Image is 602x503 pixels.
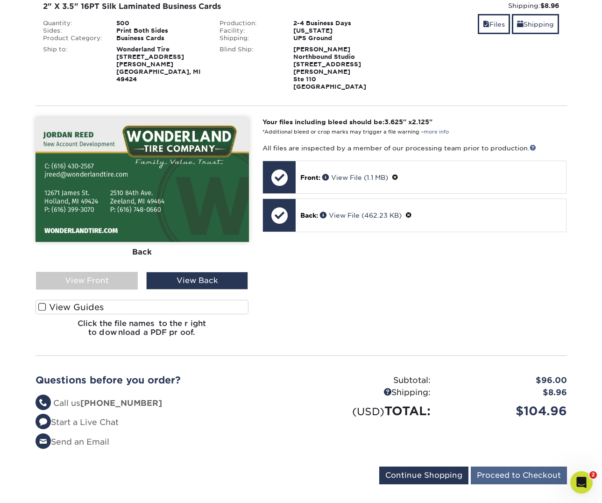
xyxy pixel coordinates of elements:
strong: $8.96 [540,2,559,9]
a: Start a Live Chat [35,418,119,427]
div: 2" X 3.5" 16PT Silk Laminated Business Cards [43,1,382,12]
a: Send an Email [35,437,109,446]
div: [US_STATE] [286,27,390,35]
strong: Wonderland Tire [STREET_ADDRESS][PERSON_NAME] [GEOGRAPHIC_DATA], MI 49424 [116,46,201,83]
input: Continue Shopping [379,467,468,484]
span: 2 [589,471,597,479]
small: (USD) [352,405,384,418]
div: Product Category: [36,35,110,42]
strong: Your files including bleed should be: " x " [262,118,432,126]
span: shipping [517,21,524,28]
strong: [PHONE_NUMBER] [80,398,162,408]
div: Print Both Sides [109,27,212,35]
iframe: Intercom live chat [570,471,593,494]
strong: [PERSON_NAME] Northbound Studio [STREET_ADDRESS][PERSON_NAME] Ste 110 [GEOGRAPHIC_DATA] [293,46,366,90]
a: Shipping [512,14,559,34]
span: 3.625 [384,118,403,126]
div: TOTAL: [301,402,438,420]
span: 2.125 [412,118,429,126]
span: Back: [300,212,318,219]
div: Back [35,242,249,262]
div: $104.96 [438,402,574,420]
div: Facility: [212,27,286,35]
span: files [483,21,489,28]
div: $96.00 [438,375,574,387]
p: All files are inspected by a member of our processing team prior to production. [262,143,567,153]
div: $8.96 [438,387,574,399]
h6: Click the file names to the right to download a PDF proof. [35,319,249,344]
a: Files [478,14,510,34]
div: View Front [36,272,138,290]
div: Production: [212,20,286,27]
div: UPS Ground [286,35,390,42]
a: View File (462.23 KB) [320,212,402,219]
label: View Guides [35,300,249,314]
div: 2-4 Business Days [286,20,390,27]
a: View File (1.1 MB) [322,174,388,181]
div: Quantity: [36,20,110,27]
div: Shipping: [301,387,438,399]
div: 500 [109,20,212,27]
input: Proceed to Checkout [471,467,567,484]
div: View Back [146,272,248,290]
small: *Additional bleed or crop marks may trigger a file warning – [262,129,449,135]
div: Shipping: [397,1,560,10]
div: Subtotal: [301,375,438,387]
a: more info [424,129,449,135]
li: Call us [35,397,294,410]
div: Blind Ship: [212,46,286,91]
div: Sides: [36,27,110,35]
div: Business Cards [109,35,212,42]
h2: Questions before you order? [35,375,294,386]
div: Shipping: [212,35,286,42]
span: Front: [300,174,320,181]
div: Ship to: [36,46,110,83]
